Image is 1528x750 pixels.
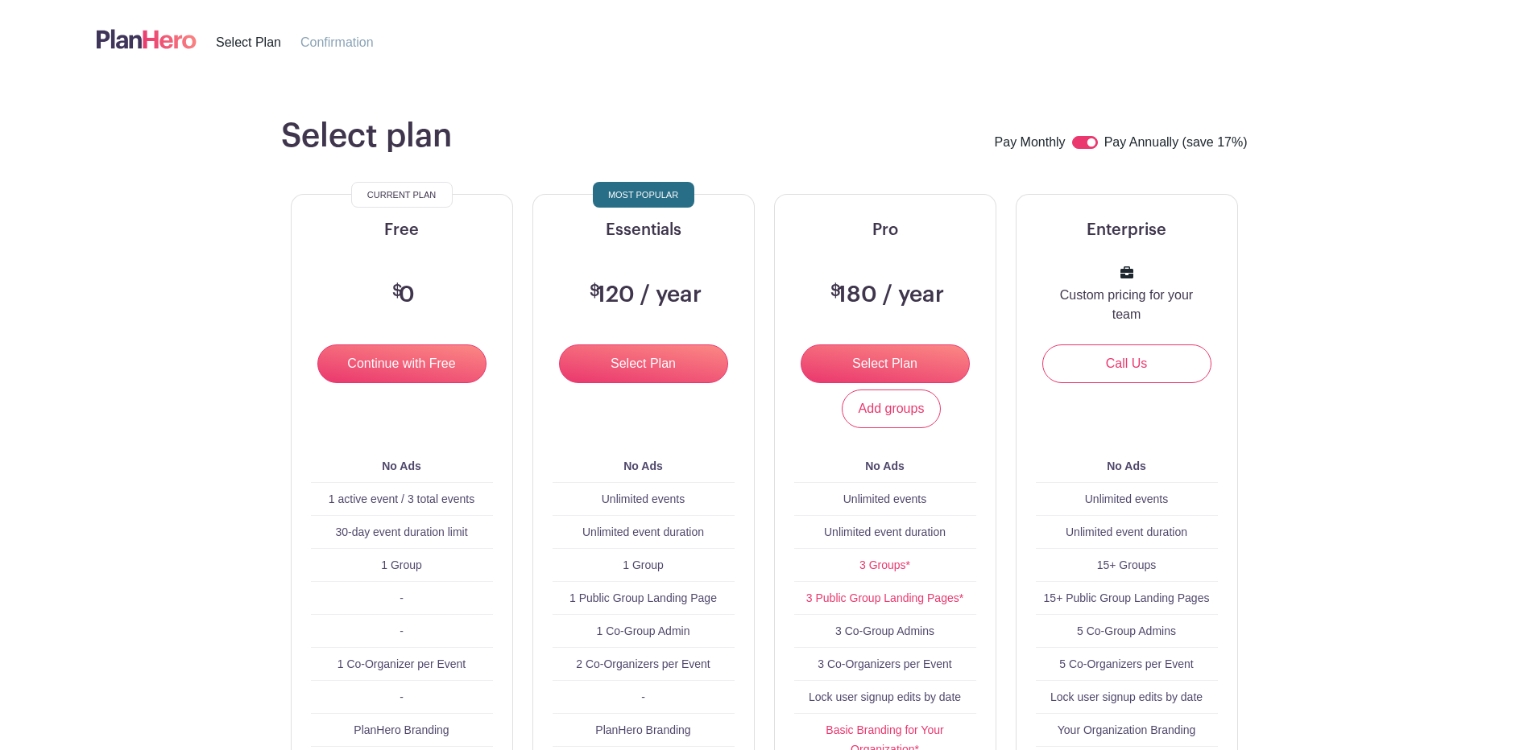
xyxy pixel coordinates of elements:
[553,220,735,240] h5: Essentials
[400,624,404,637] span: -
[806,591,963,604] a: 3 Public Group Landing Pages*
[400,591,404,604] span: -
[597,624,690,637] span: 1 Co-Group Admin
[1058,723,1196,736] span: Your Organization Branding
[317,344,487,383] input: Continue with Free
[367,185,436,204] span: Current Plan
[97,26,197,52] img: logo-507f7623f17ff9eddc593b1ce0a138ce2505c220e1c5a4e2b4648c50719b7d32.svg
[582,525,704,538] span: Unlimited event duration
[1104,133,1248,154] label: Pay Annually (save 17%)
[826,282,944,309] h3: 180 / year
[590,283,600,299] span: $
[311,220,493,240] h5: Free
[300,35,374,49] span: Confirmation
[1097,558,1157,571] span: 15+ Groups
[382,459,420,472] b: No Ads
[400,690,404,703] span: -
[623,459,662,472] b: No Ads
[216,35,281,49] span: Select Plan
[595,723,690,736] span: PlanHero Branding
[830,283,841,299] span: $
[1107,459,1145,472] b: No Ads
[337,657,466,670] span: 1 Co-Organizer per Event
[354,723,449,736] span: PlanHero Branding
[586,282,702,309] h3: 120 / year
[843,492,927,505] span: Unlimited events
[569,591,717,604] span: 1 Public Group Landing Page
[1042,344,1211,383] a: Call Us
[859,558,910,571] a: 3 Groups*
[1077,624,1176,637] span: 5 Co-Group Admins
[809,690,961,703] span: Lock user signup edits by date
[388,282,415,309] h3: 0
[329,492,474,505] span: 1 active event / 3 total events
[801,344,970,383] input: Select Plan
[281,117,452,155] h1: Select plan
[824,525,946,538] span: Unlimited event duration
[794,220,976,240] h5: Pro
[1044,591,1210,604] span: 15+ Public Group Landing Pages
[818,657,952,670] span: 3 Co-Organizers per Event
[576,657,710,670] span: 2 Co-Organizers per Event
[865,459,904,472] b: No Ads
[1066,525,1187,538] span: Unlimited event duration
[1085,492,1169,505] span: Unlimited events
[1050,690,1203,703] span: Lock user signup edits by date
[623,558,664,571] span: 1 Group
[602,492,685,505] span: Unlimited events
[381,558,422,571] span: 1 Group
[608,185,678,204] span: Most Popular
[641,690,645,703] span: -
[835,624,934,637] span: 3 Co-Group Admins
[1059,657,1194,670] span: 5 Co-Organizers per Event
[1055,286,1199,324] p: Custom pricing for your team
[392,283,403,299] span: $
[842,389,942,428] a: Add groups
[335,525,467,538] span: 30-day event duration limit
[1036,220,1218,240] h5: Enterprise
[995,133,1066,154] label: Pay Monthly
[559,344,728,383] input: Select Plan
